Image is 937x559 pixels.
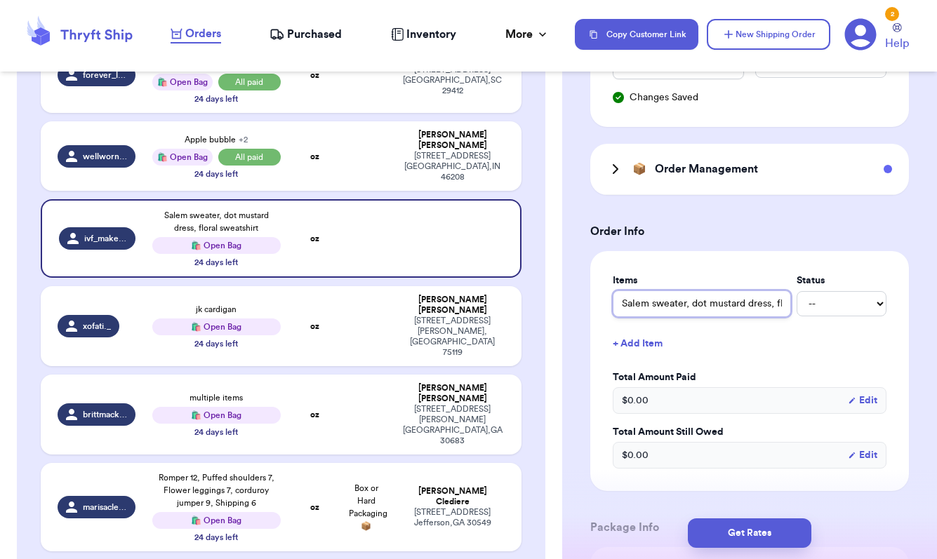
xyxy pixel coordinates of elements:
[194,168,238,180] div: 24 days left
[349,484,387,530] span: Box or Hard Packaging 📦
[688,518,811,548] button: Get Rates
[83,501,127,513] span: marisaclediere
[885,35,909,52] span: Help
[310,71,319,79] strong: oz
[310,322,319,330] strong: oz
[632,161,646,177] span: 📦
[848,393,877,408] button: Edit
[613,274,791,288] label: Items
[83,69,127,81] span: forever_laxin11
[406,26,456,43] span: Inventory
[152,149,213,166] div: 🛍️ Open Bag
[287,26,342,43] span: Purchased
[401,65,505,96] div: [STREET_ADDRESS] [GEOGRAPHIC_DATA] , SC 29412
[185,135,248,144] span: Apple bubble
[152,318,280,335] div: 🛍️ Open Bag
[401,404,505,446] div: [STREET_ADDRESS][PERSON_NAME] [GEOGRAPHIC_DATA] , GA 30683
[310,503,319,511] strong: oz
[401,295,505,316] div: [PERSON_NAME] [PERSON_NAME]
[655,161,758,177] h3: Order Management
[83,409,127,420] span: brittmack_rog
[401,130,505,151] div: [PERSON_NAME] [PERSON_NAME]
[152,74,213,90] div: 🛍️ Open Bag
[218,74,280,90] span: All paid
[152,512,280,529] div: 🛍️ Open Bag
[270,26,342,43] a: Purchased
[310,152,319,161] strong: oz
[848,448,877,462] button: Edit
[196,305,237,314] span: jk cardigan
[218,149,280,166] span: All paid
[707,19,830,50] button: New Shipping Order
[622,393,649,408] span: $ 0.00
[844,18,877,50] a: 2
[630,90,698,105] span: Changes Saved
[401,486,505,507] div: [PERSON_NAME] Clediere
[401,507,505,528] div: [STREET_ADDRESS] Jefferson , GA 30549
[185,25,221,42] span: Orders
[401,151,505,182] div: [STREET_ADDRESS] [GEOGRAPHIC_DATA] , IN 46208
[575,19,698,50] button: Copy Customer Link
[190,393,243,402] span: multiple items
[613,425,886,439] label: Total Amount Still Owed
[391,26,456,43] a: Inventory
[84,233,127,244] span: ivf_make_way_for_ducklings
[159,473,274,507] span: Romper 12, Puffed shoulders 7, Flower leggings 7, corduroy jumper 9, Shipping 6
[401,383,505,404] div: [PERSON_NAME] [PERSON_NAME]
[194,532,238,543] div: 24 days left
[152,407,280,424] div: 🛍️ Open Bag
[83,151,127,162] span: wellwornwallace
[622,448,649,462] span: $ 0.00
[194,338,238,349] div: 24 days left
[885,7,899,21] div: 2
[194,93,238,105] div: 24 days left
[164,211,269,232] span: Salem sweater, dot mustard dress, floral sweatshirt
[885,23,909,52] a: Help
[590,223,909,240] h3: Order Info
[152,237,280,254] div: 🛍️ Open Bag
[505,26,550,43] div: More
[171,25,221,43] a: Orders
[83,321,111,332] span: xofati._
[310,234,319,243] strong: oz
[194,257,238,268] div: 24 days left
[797,274,886,288] label: Status
[310,410,319,419] strong: oz
[239,135,248,144] span: + 2
[194,426,238,438] div: 24 days left
[401,316,505,358] div: [STREET_ADDRESS] [PERSON_NAME] , [GEOGRAPHIC_DATA] 75119
[607,328,892,359] button: + Add Item
[613,370,886,384] label: Total Amount Paid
